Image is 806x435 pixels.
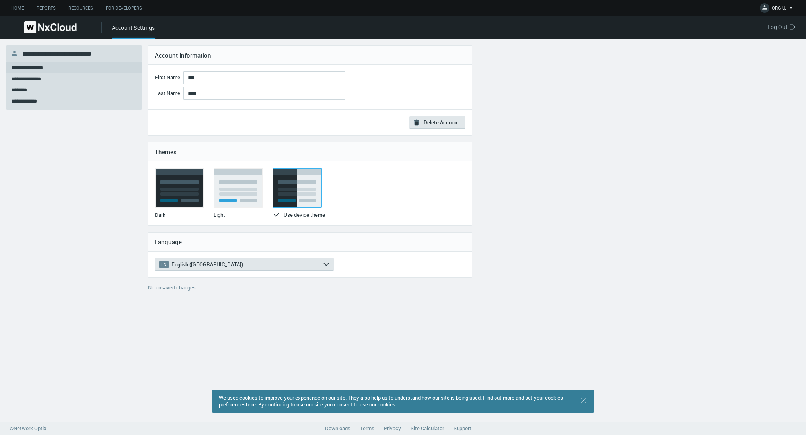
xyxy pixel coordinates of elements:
[772,5,786,14] span: ORG U.
[256,401,397,408] span: . By continuing to use our site you consent to use our cookies.
[155,90,180,99] label: Last Name
[99,3,148,13] a: For Developers
[171,261,243,268] span: English ([GEOGRAPHIC_DATA])
[30,3,62,13] a: Reports
[411,425,444,432] a: Site Calculator
[246,401,256,408] a: here
[155,52,465,59] h4: Account Information
[284,211,325,218] span: Use device theme
[767,23,790,31] span: Log Out
[155,238,465,245] h4: Language
[14,425,47,432] span: Network Optix
[24,21,77,33] img: Nx Cloud logo
[5,3,30,13] a: Home
[454,425,471,432] a: Support
[214,211,225,218] span: Light
[155,258,334,271] button: ENEnglish ([GEOGRAPHIC_DATA])
[62,3,99,13] a: Resources
[325,425,350,432] a: Downloads
[155,211,165,218] span: Dark
[10,425,47,433] a: ©Network Optix
[155,148,465,155] h4: Themes
[360,425,374,432] a: Terms
[409,116,465,129] button: Delete Account
[384,425,401,432] a: Privacy
[219,394,563,408] span: We used cookies to improve your experience on our site. They also help us to understand how our s...
[112,23,155,39] div: Account Settings
[148,284,472,297] div: No unsaved changes
[159,261,169,268] span: EN
[155,74,180,84] label: First Name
